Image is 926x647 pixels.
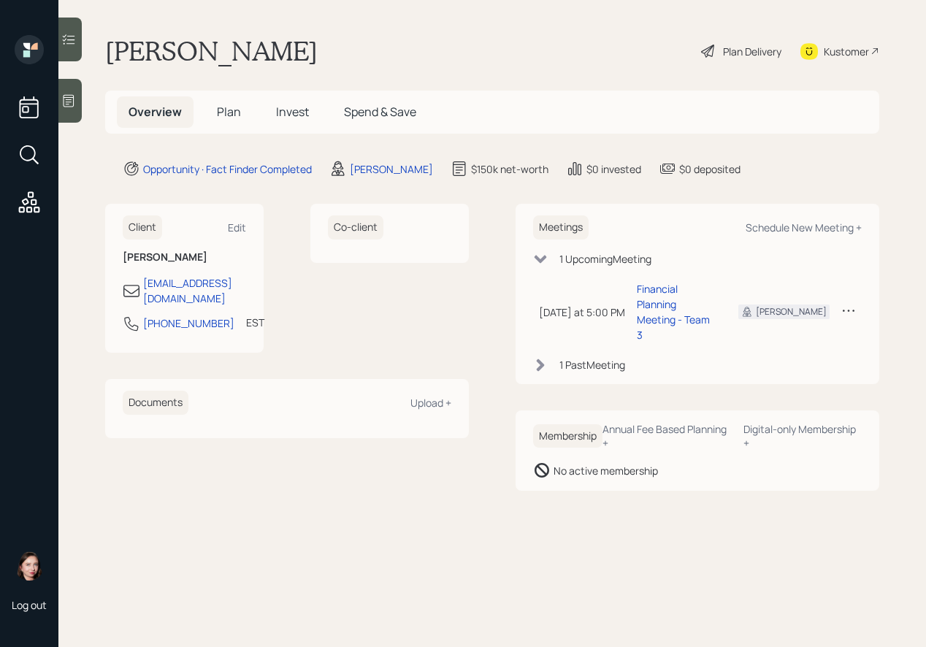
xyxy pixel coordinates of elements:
div: $0 invested [586,161,641,177]
h6: Meetings [533,215,589,240]
span: Invest [276,104,309,120]
div: [PERSON_NAME] [350,161,433,177]
div: $0 deposited [679,161,741,177]
h1: [PERSON_NAME] [105,35,318,67]
div: Annual Fee Based Planning + [602,422,732,450]
h6: Documents [123,391,188,415]
div: No active membership [554,463,658,478]
img: aleksandra-headshot.png [15,551,44,581]
div: Plan Delivery [723,44,781,59]
div: [PERSON_NAME] [756,305,827,318]
div: Kustomer [824,44,869,59]
span: Overview [129,104,182,120]
div: Digital-only Membership + [743,422,862,450]
div: 1 Upcoming Meeting [559,251,651,267]
span: Spend & Save [344,104,416,120]
h6: [PERSON_NAME] [123,251,246,264]
span: Plan [217,104,241,120]
h6: Client [123,215,162,240]
div: Schedule New Meeting + [746,221,862,234]
div: Edit [228,221,246,234]
div: Upload + [410,396,451,410]
div: EST [246,315,264,330]
h6: Co-client [328,215,383,240]
div: [DATE] at 5:00 PM [539,305,625,320]
div: [EMAIL_ADDRESS][DOMAIN_NAME] [143,275,246,306]
div: Financial Planning Meeting - Team 3 [637,281,715,342]
div: [PHONE_NUMBER] [143,315,234,331]
div: $150k net-worth [471,161,548,177]
div: Opportunity · Fact Finder Completed [143,161,312,177]
h6: Membership [533,424,602,448]
div: 1 Past Meeting [559,357,625,372]
div: Log out [12,598,47,612]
